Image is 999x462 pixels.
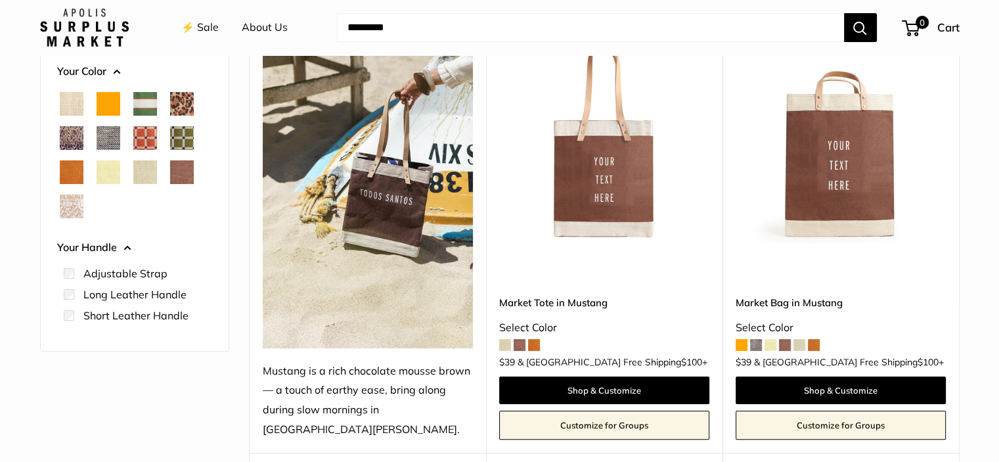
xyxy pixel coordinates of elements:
button: Chambray [97,126,120,150]
button: Your Color [57,62,212,81]
input: Search... [337,13,844,42]
span: $100 [918,356,939,368]
button: Search [844,13,877,42]
div: Select Color [736,318,946,338]
img: Apolis: Surplus Market [40,9,129,47]
button: White Porcelain [60,195,83,218]
button: Blue Porcelain [60,126,83,150]
span: $100 [681,356,702,368]
label: Long Leather Handle [83,287,187,302]
button: Mustang [170,160,194,184]
button: Natural [60,92,83,116]
div: Select Color [499,318,709,338]
a: Market Bag in MustangMarket Bag in Mustang [736,33,946,243]
a: 0 Cart [903,17,960,38]
button: Cognac [60,160,83,184]
span: $39 [736,356,751,368]
img: Market Tote in Mustang [499,33,709,243]
a: Market Tote in Mustang [499,295,709,310]
button: Chenille Window Sage [170,126,194,150]
a: Market Bag in Mustang [736,295,946,310]
button: Chenille Window Brick [133,126,157,150]
button: Cheetah [170,92,194,116]
span: $39 [499,356,515,368]
button: Your Handle [57,238,212,258]
a: Shop & Customize [499,377,709,404]
button: Daisy [97,160,120,184]
label: Adjustable Strap [83,266,167,281]
img: Market Bag in Mustang [736,33,946,243]
div: Mustang is a rich chocolate mousse brown — a touch of earthy ease, bring along during slow mornin... [263,361,473,440]
a: Customize for Groups [736,411,946,440]
button: Orange [97,92,120,116]
a: Customize for Groups [499,411,709,440]
button: Court Green [133,92,157,116]
a: ⚡️ Sale [181,18,219,37]
button: Mint Sorbet [133,160,157,184]
span: & [GEOGRAPHIC_DATA] Free Shipping + [518,358,707,367]
a: Shop & Customize [736,377,946,404]
a: Market Tote in MustangMarket Tote in Mustang [499,33,709,243]
span: & [GEOGRAPHIC_DATA] Free Shipping + [754,358,944,367]
label: Short Leather Handle [83,308,189,323]
span: 0 [915,16,928,29]
a: About Us [242,18,288,37]
img: Mustang is a rich chocolate mousse brown — a touch of earthy ease, bring along during slow mornin... [263,33,473,348]
span: Cart [937,20,960,34]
